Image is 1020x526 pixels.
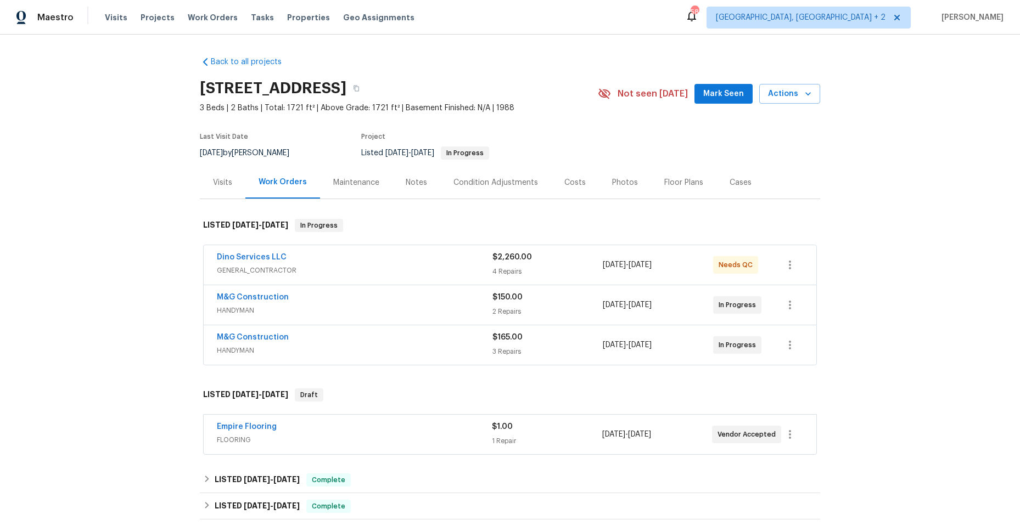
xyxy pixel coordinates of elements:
span: [DATE] [273,476,300,483]
div: 58 [691,7,698,18]
span: $150.00 [492,293,523,301]
span: [DATE] [629,341,652,349]
h2: [STREET_ADDRESS] [200,83,346,94]
span: [DATE] [262,221,288,229]
span: Complete [307,501,350,512]
span: - [244,502,300,510]
span: [DATE] [232,221,259,229]
span: Maestro [37,12,74,23]
span: 3 Beds | 2 Baths | Total: 1721 ft² | Above Grade: 1721 ft² | Basement Finished: N/A | 1988 [200,103,598,114]
span: Visits [105,12,127,23]
span: In Progress [442,150,488,156]
span: [DATE] [232,391,259,398]
div: Costs [564,177,586,188]
span: - [232,391,288,398]
span: - [602,429,651,440]
span: [DATE] [628,431,651,438]
div: 3 Repairs [492,346,603,357]
span: Project [361,133,385,140]
span: - [603,340,652,350]
span: [DATE] [603,261,626,269]
a: Back to all projects [200,56,305,67]
div: Visits [213,177,232,188]
button: Actions [759,84,820,104]
span: [DATE] [411,149,434,157]
span: GENERAL_CONTRACTOR [217,265,492,276]
button: Copy Address [346,78,366,98]
span: In Progress [296,220,342,231]
span: $1.00 [492,423,513,431]
span: - [232,221,288,229]
div: Photos [612,177,638,188]
span: Vendor Accepted [718,429,780,440]
span: Last Visit Date [200,133,248,140]
span: [DATE] [244,502,270,510]
span: FLOORING [217,434,492,445]
div: Cases [730,177,752,188]
span: [DATE] [629,301,652,309]
span: Geo Assignments [343,12,414,23]
span: [DATE] [262,391,288,398]
span: Work Orders [188,12,238,23]
span: [DATE] [385,149,408,157]
span: Properties [287,12,330,23]
span: [DATE] [603,341,626,349]
div: LISTED [DATE]-[DATE]Complete [200,493,820,519]
span: $2,260.00 [492,253,532,261]
button: Mark Seen [694,84,753,104]
h6: LISTED [215,473,300,487]
div: 1 Repair [492,435,602,446]
div: 2 Repairs [492,306,603,317]
a: M&G Construction [217,333,289,341]
a: Dino Services LLC [217,253,287,261]
span: Complete [307,474,350,485]
div: Floor Plans [664,177,703,188]
span: [GEOGRAPHIC_DATA], [GEOGRAPHIC_DATA] + 2 [716,12,886,23]
div: by [PERSON_NAME] [200,146,302,160]
span: $165.00 [492,333,523,341]
span: [DATE] [200,149,223,157]
h6: LISTED [215,500,300,513]
span: - [385,149,434,157]
span: [DATE] [273,502,300,510]
a: M&G Construction [217,293,289,301]
div: LISTED [DATE]-[DATE]Complete [200,467,820,493]
h6: LISTED [203,219,288,232]
span: HANDYMAN [217,305,492,316]
span: In Progress [719,340,760,350]
span: - [603,259,652,270]
span: - [603,299,652,310]
span: Not seen [DATE] [618,88,688,99]
a: Empire Flooring [217,423,277,431]
span: Tasks [251,14,274,21]
div: 4 Repairs [492,266,603,277]
h6: LISTED [203,388,288,401]
span: HANDYMAN [217,345,492,356]
span: [DATE] [244,476,270,483]
span: - [244,476,300,483]
span: In Progress [719,299,760,310]
span: [DATE] [629,261,652,269]
div: LISTED [DATE]-[DATE]In Progress [200,208,820,243]
span: Needs QC [719,259,757,270]
span: Listed [361,149,489,157]
span: [PERSON_NAME] [937,12,1004,23]
span: Mark Seen [703,87,744,101]
div: Condition Adjustments [453,177,538,188]
div: Notes [406,177,427,188]
div: Maintenance [333,177,379,188]
span: Actions [768,87,811,101]
div: LISTED [DATE]-[DATE]Draft [200,377,820,412]
span: Projects [141,12,175,23]
span: Draft [296,389,322,400]
span: [DATE] [602,431,625,438]
span: [DATE] [603,301,626,309]
div: Work Orders [259,177,307,188]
